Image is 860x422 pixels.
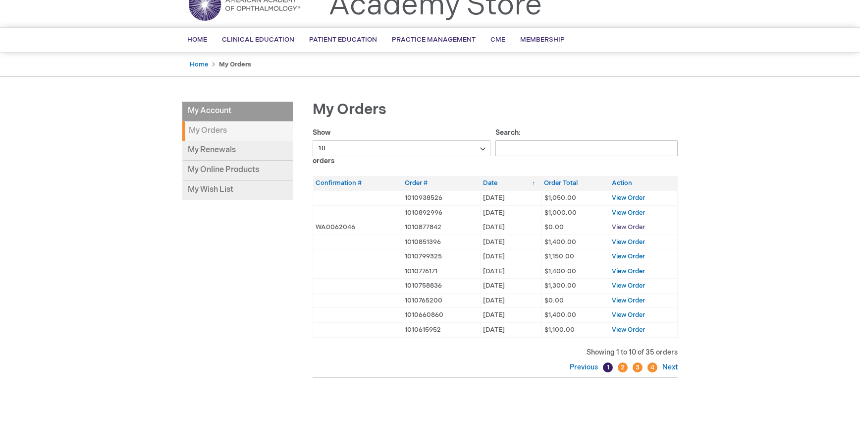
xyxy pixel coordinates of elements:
[313,176,402,190] th: Confirmation #: activate to sort column ascending
[481,323,541,338] td: [DATE]
[612,282,645,290] a: View Order
[544,223,564,231] span: $0.00
[490,36,505,44] span: CME
[402,176,481,190] th: Order #: activate to sort column ascending
[313,128,490,165] label: Show orders
[313,220,402,235] td: WA0062046
[520,36,565,44] span: Membership
[190,60,208,68] a: Home
[402,205,481,220] td: 1010892996
[481,176,541,190] th: Date: activate to sort column ascending
[182,141,293,161] a: My Renewals
[481,220,541,235] td: [DATE]
[402,264,481,279] td: 1010776171
[182,121,293,141] strong: My Orders
[612,252,645,260] a: View Order
[544,297,564,304] span: $0.00
[647,362,657,372] a: 4
[313,348,678,358] div: Showing 1 to 10 of 35 orders
[481,205,541,220] td: [DATE]
[609,176,678,190] th: Action: activate to sort column ascending
[612,297,645,304] a: View Order
[481,279,541,294] td: [DATE]
[544,252,574,260] span: $1,150.00
[402,220,481,235] td: 1010877842
[219,60,251,68] strong: My Orders
[481,190,541,205] td: [DATE]
[481,264,541,279] td: [DATE]
[402,308,481,323] td: 1010660860
[612,267,645,275] a: View Order
[402,323,481,338] td: 1010615952
[612,326,645,334] a: View Order
[313,140,490,156] select: Showorders
[544,209,577,217] span: $1,000.00
[309,36,377,44] span: Patient Education
[612,209,645,217] a: View Order
[612,194,645,202] a: View Order
[612,311,645,319] a: View Order
[222,36,294,44] span: Clinical Education
[187,36,207,44] span: Home
[402,190,481,205] td: 1010938526
[612,238,645,246] a: View Order
[570,363,600,371] a: Previous
[544,311,576,319] span: $1,400.00
[481,249,541,264] td: [DATE]
[544,267,576,275] span: $1,400.00
[402,279,481,294] td: 1010758836
[633,362,643,372] a: 3
[544,326,575,334] span: $1,100.00
[612,223,645,231] a: View Order
[481,308,541,323] td: [DATE]
[182,181,293,200] a: My Wish List
[544,194,576,202] span: $1,050.00
[660,363,678,371] a: Next
[495,140,678,156] input: Search:
[313,101,386,119] span: My Orders
[603,362,613,372] a: 1
[544,282,576,290] span: $1,300.00
[402,235,481,249] td: 1010851396
[392,36,476,44] span: Practice Management
[544,238,576,246] span: $1,400.00
[182,161,293,181] a: My Online Products
[541,176,609,190] th: Order Total: activate to sort column ascending
[402,293,481,308] td: 1010765200
[481,235,541,249] td: [DATE]
[481,293,541,308] td: [DATE]
[402,249,481,264] td: 1010799325
[495,128,678,152] label: Search:
[618,362,628,372] a: 2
